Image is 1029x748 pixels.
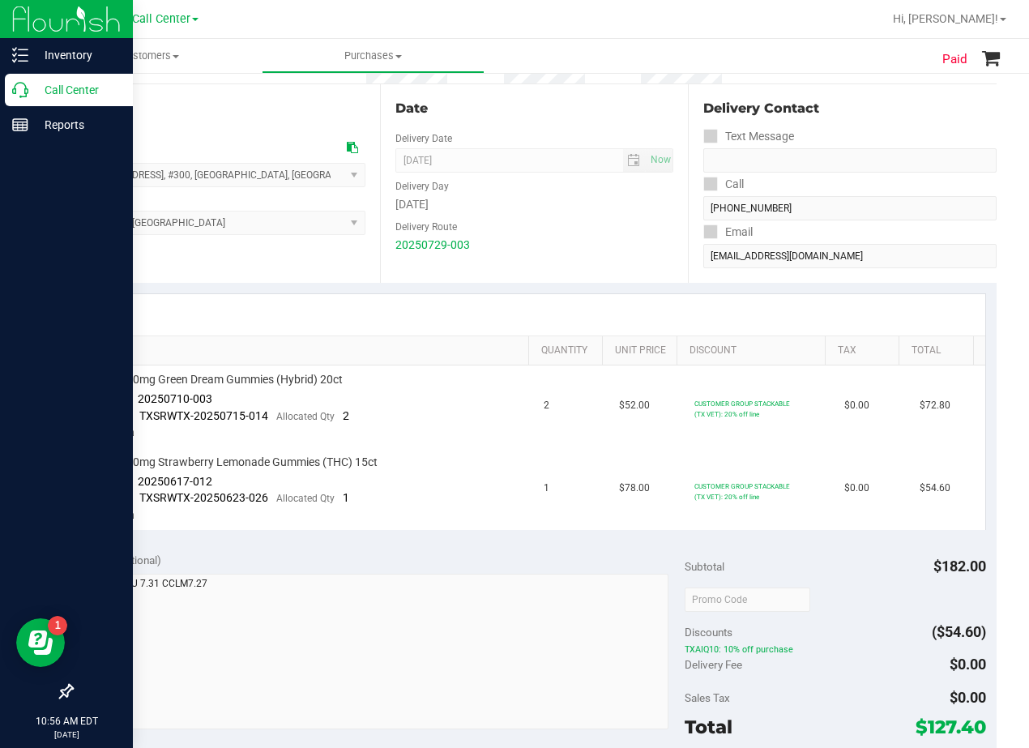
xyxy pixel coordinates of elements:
a: SKU [96,344,522,357]
span: $182.00 [933,558,986,575]
a: Tax [838,344,893,357]
span: Purchases [263,49,484,63]
div: Copy address to clipboard [347,139,358,156]
span: TXAIQ10: 10% off purchase [685,644,986,656]
span: TX HT 20mg Strawberry Lemonade Gummies (THC) 15ct [93,455,378,470]
span: 20250617-012 [138,475,212,488]
span: TX HT 10mg Green Dream Gummies (Hybrid) 20ct [93,372,343,387]
a: Discount [690,344,818,357]
a: Purchases [262,39,485,73]
span: 2 [544,398,549,413]
a: 20250729-003 [395,238,470,251]
span: 1 [544,481,549,496]
a: Quantity [541,344,596,357]
input: Promo Code [685,588,810,612]
input: Format: (999) 999-9999 [703,148,997,173]
span: $0.00 [844,481,869,496]
a: Customers [39,39,262,73]
div: [DATE] [395,196,674,213]
span: Sales Tax [685,691,730,704]
span: CUSTOMER GROUP STACKABLE (TX VET): 20% off line [694,482,790,501]
span: TXSRWTX-20250623-026 [139,491,268,504]
a: Total [912,344,967,357]
iframe: Resource center [16,618,65,667]
p: Call Center [28,80,126,100]
span: $72.80 [920,398,950,413]
div: Location [71,99,365,118]
span: Call Center [132,12,190,26]
span: Allocated Qty [276,411,335,422]
p: Reports [28,115,126,135]
inline-svg: Reports [12,117,28,133]
p: [DATE] [7,729,126,741]
a: Unit Price [615,344,670,357]
inline-svg: Call Center [12,82,28,98]
span: $127.40 [916,716,986,738]
div: Delivery Contact [703,99,997,118]
span: $0.00 [844,398,869,413]
inline-svg: Inventory [12,47,28,63]
span: Customers [39,49,262,63]
span: Paid [942,50,967,69]
label: Delivery Day [395,179,449,194]
span: 2 [343,409,349,422]
span: 1 [343,491,349,504]
label: Text Message [703,125,794,148]
span: Discounts [685,618,732,647]
label: Call [703,173,744,196]
iframe: Resource center unread badge [48,616,67,635]
input: Format: (999) 999-9999 [703,196,997,220]
span: $78.00 [619,481,650,496]
span: Allocated Qty [276,493,335,504]
span: CUSTOMER GROUP STACKABLE (TX VET): 20% off line [694,400,790,418]
p: Inventory [28,45,126,65]
label: Delivery Date [395,131,452,146]
span: $0.00 [950,656,986,673]
label: Email [703,220,753,244]
label: Delivery Route [395,220,457,234]
span: $54.60 [920,481,950,496]
span: ($54.60) [932,623,986,640]
span: TXSRWTX-20250715-014 [139,409,268,422]
span: Total [685,716,732,738]
span: Hi, [PERSON_NAME]! [893,12,998,25]
span: Subtotal [685,560,724,573]
span: 20250710-003 [138,392,212,405]
span: $0.00 [950,689,986,706]
span: Delivery Fee [685,658,742,671]
div: Date [395,99,674,118]
p: 10:56 AM EDT [7,714,126,729]
span: $52.00 [619,398,650,413]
